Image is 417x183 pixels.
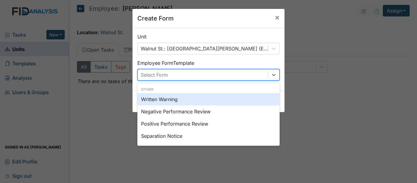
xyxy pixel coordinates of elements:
div: Separation Notice [137,130,280,142]
div: Other [137,87,280,92]
div: Walnut St.: [GEOGRAPHIC_DATA][PERSON_NAME] (Employee) [141,45,269,52]
label: Unit [137,33,147,40]
div: Written Warning [137,93,280,105]
label: Employee Form Template [137,59,194,67]
div: Select Form [141,71,168,79]
h5: Create Form [137,14,174,23]
button: Close [270,9,285,26]
div: Positive Performance Review [137,118,280,130]
div: Negative Performance Review [137,105,280,118]
span: × [275,13,280,22]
